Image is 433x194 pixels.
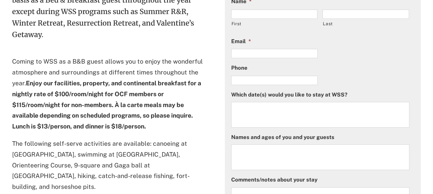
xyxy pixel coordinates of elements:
label: First [232,19,318,28]
p: The following self-serve activities are available: canoeing at [GEOGRAPHIC_DATA], swimming at [GE... [12,138,209,192]
label: Email [231,38,251,45]
label: Phone [231,65,247,72]
label: Names and ages of you and your guests [231,134,334,141]
label: Comments/notes about your stay [231,176,317,183]
p: Coming to WSS as a B&B guest allows you to enjoy the wonderful atmosphere and surroundings at dif... [12,56,209,132]
label: Which date(s) would you like to stay at WSS? [231,91,347,98]
strong: Enjoy our facilities, property, and continental breakfast for a nightly rate of $100/room/night f... [12,80,201,130]
label: Last [323,19,409,28]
